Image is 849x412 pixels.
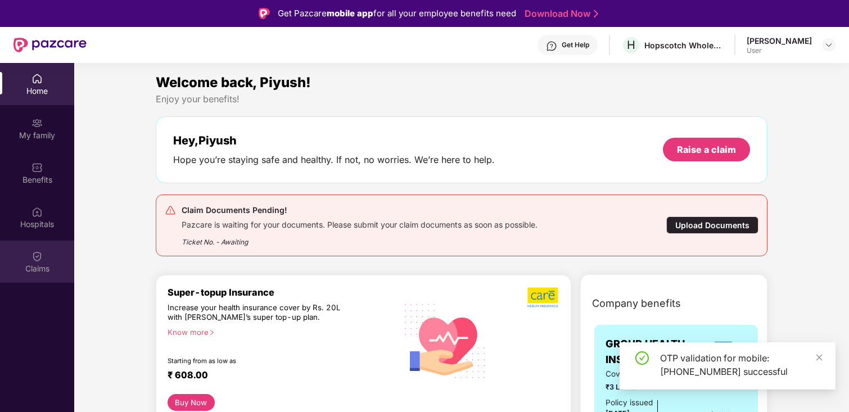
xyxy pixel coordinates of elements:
span: check-circle [635,351,649,365]
div: Starting from as low as [168,357,349,365]
div: Increase your health insurance cover by Rs. 20L with [PERSON_NAME]’s super top-up plan. [168,303,347,323]
img: svg+xml;base64,PHN2ZyBpZD0iSG9zcGl0YWxzIiB4bWxucz0iaHR0cDovL3d3dy53My5vcmcvMjAwMC9zdmciIHdpZHRoPS... [31,206,43,218]
span: Cover [606,368,679,380]
a: Download Now [525,8,595,20]
div: Policy issued [606,397,653,409]
span: H [627,38,635,52]
img: svg+xml;base64,PHN2ZyB4bWxucz0iaHR0cDovL3d3dy53My5vcmcvMjAwMC9zdmciIHhtbG5zOnhsaW5rPSJodHRwOi8vd3... [396,291,494,390]
div: Hey, Piyush [173,134,495,147]
div: Claim Documents Pending! [182,203,538,217]
button: Buy Now [168,394,215,411]
span: GROUP HEALTH INSURANCE [606,336,700,368]
div: Hope you’re staying safe and healthy. If not, no worries. We’re here to help. [173,154,495,166]
div: Upload Documents [666,216,758,234]
div: Hopscotch Wholesale Trading Private Limited [644,40,723,51]
div: Get Pazcare for all your employee benefits need [278,7,516,20]
span: ₹3 Lakhs [606,382,679,393]
div: Super-topup Insurance [168,287,396,298]
span: Company benefits [592,296,681,311]
div: OTP validation for mobile: [PHONE_NUMBER] successful [660,351,822,378]
div: [PERSON_NAME] [747,35,812,46]
div: Raise a claim [677,143,736,156]
span: Welcome back, Piyush! [156,74,311,90]
span: close [815,354,823,361]
img: svg+xml;base64,PHN2ZyB4bWxucz0iaHR0cDovL3d3dy53My5vcmcvMjAwMC9zdmciIHdpZHRoPSIyNCIgaGVpZ2h0PSIyNC... [165,205,176,216]
img: svg+xml;base64,PHN2ZyB3aWR0aD0iMjAiIGhlaWdodD0iMjAiIHZpZXdCb3g9IjAgMCAyMCAyMCIgZmlsbD0ibm9uZSIgeG... [31,117,43,129]
img: svg+xml;base64,PHN2ZyBpZD0iRHJvcGRvd24tMzJ4MzIiIHhtbG5zPSJodHRwOi8vd3d3LnczLm9yZy8yMDAwL3N2ZyIgd2... [824,40,833,49]
span: right [209,329,215,336]
strong: mobile app [327,8,373,19]
img: Stroke [594,8,598,20]
div: Know more [168,328,390,336]
div: Pazcare is waiting for your documents. Please submit your claim documents as soon as possible. [182,217,538,230]
img: insurerLogo [708,337,738,367]
img: svg+xml;base64,PHN2ZyBpZD0iSGVscC0zMngzMiIgeG1sbnM9Imh0dHA6Ly93d3cudzMub3JnLzIwMDAvc3ZnIiB3aWR0aD... [546,40,557,52]
div: Ticket No. - Awaiting [182,230,538,247]
img: Logo [259,8,270,19]
img: New Pazcare Logo [13,38,87,52]
div: User [747,46,812,55]
div: Get Help [562,40,589,49]
img: b5dec4f62d2307b9de63beb79f102df3.png [527,287,559,308]
img: svg+xml;base64,PHN2ZyBpZD0iQ2xhaW0iIHhtbG5zPSJodHRwOi8vd3d3LnczLm9yZy8yMDAwL3N2ZyIgd2lkdGg9IjIwIi... [31,251,43,262]
div: ₹ 608.00 [168,369,385,383]
img: svg+xml;base64,PHN2ZyBpZD0iSG9tZSIgeG1sbnM9Imh0dHA6Ly93d3cudzMub3JnLzIwMDAvc3ZnIiB3aWR0aD0iMjAiIG... [31,73,43,84]
img: svg+xml;base64,PHN2ZyBpZD0iQmVuZWZpdHMiIHhtbG5zPSJodHRwOi8vd3d3LnczLm9yZy8yMDAwL3N2ZyIgd2lkdGg9Ij... [31,162,43,173]
div: Enjoy your benefits! [156,93,767,105]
